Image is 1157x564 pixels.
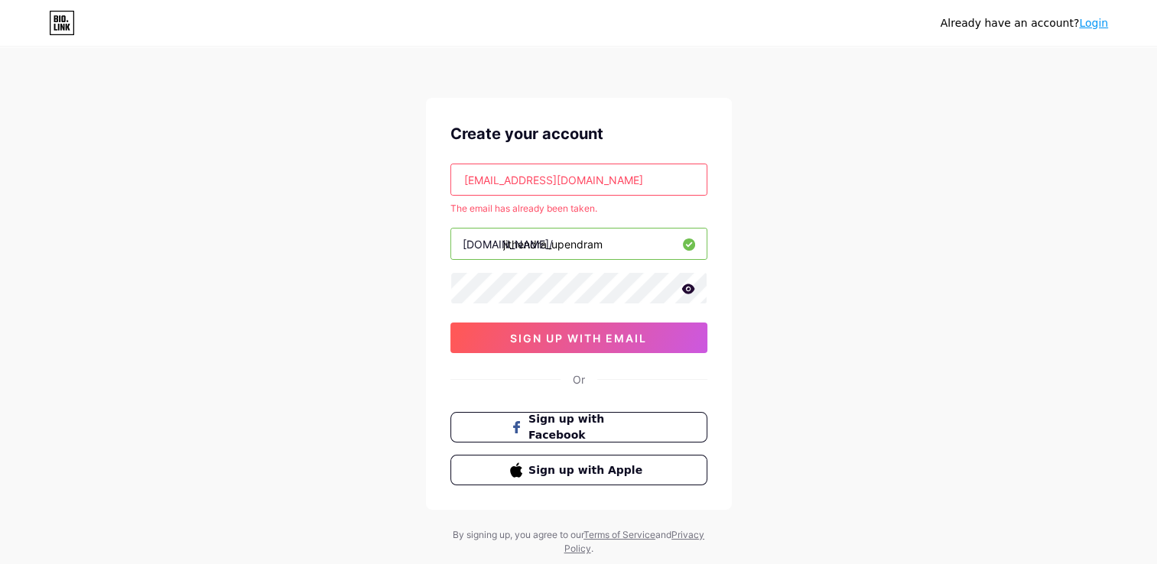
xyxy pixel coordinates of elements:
[450,455,707,485] button: Sign up with Apple
[451,164,707,195] input: Email
[450,412,707,442] button: Sign up with Facebook
[450,323,707,353] button: sign up with email
[450,122,707,145] div: Create your account
[528,411,647,443] span: Sign up with Facebook
[463,236,553,252] div: [DOMAIN_NAME]/
[450,202,707,216] div: The email has already been taken.
[449,528,709,556] div: By signing up, you agree to our and .
[583,529,655,540] a: Terms of Service
[941,15,1108,31] div: Already have an account?
[451,229,707,259] input: username
[1079,17,1108,29] a: Login
[510,332,647,345] span: sign up with email
[528,462,647,478] span: Sign up with Apple
[573,371,585,387] div: Or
